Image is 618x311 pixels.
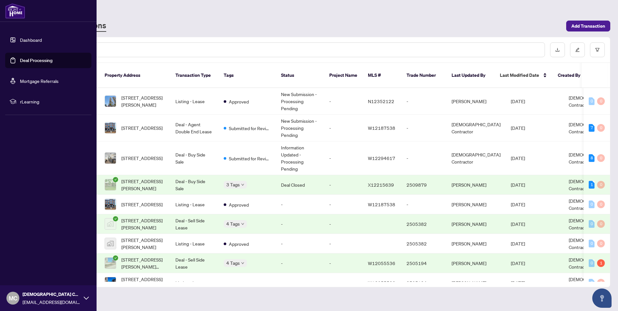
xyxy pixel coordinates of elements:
[226,220,240,227] span: 4 Tags
[105,179,116,190] img: thumbnail-img
[121,124,163,131] span: [STREET_ADDRESS]
[324,175,363,195] td: -
[105,218,116,229] img: thumbnail-img
[597,220,605,228] div: 0
[170,214,219,234] td: Deal - Sell Side Lease
[324,195,363,214] td: -
[597,124,605,132] div: 0
[511,201,525,207] span: [DATE]
[276,115,324,141] td: New Submission - Processing Pending
[446,214,506,234] td: [PERSON_NAME]
[571,21,605,31] span: Add Transaction
[170,195,219,214] td: Listing - Lease
[368,125,395,131] span: W12187538
[446,195,506,214] td: [PERSON_NAME]
[446,115,506,141] td: [DEMOGRAPHIC_DATA] Contractor
[105,96,116,107] img: thumbnail-img
[401,63,446,88] th: Trade Number
[589,279,595,287] div: 0
[589,154,595,162] div: 8
[589,124,595,132] div: 7
[569,178,618,191] span: [DEMOGRAPHIC_DATA] Contractor
[401,175,446,195] td: 2509879
[401,253,446,273] td: 2505194
[276,195,324,214] td: -
[589,181,595,189] div: 1
[105,258,116,269] img: thumbnail-img
[550,42,565,57] button: download
[511,221,525,227] span: [DATE]
[121,276,165,290] span: [STREET_ADDRESS][PERSON_NAME][PERSON_NAME]
[368,98,394,104] span: N12352122
[241,222,244,226] span: down
[229,201,249,208] span: Approved
[229,155,271,162] span: Submitted for Review
[113,177,118,182] span: check-circle
[446,88,506,115] td: [PERSON_NAME]
[105,199,116,210] img: thumbnail-img
[495,63,553,88] th: Last Modified Date
[170,115,219,141] td: Deal - Agent Double End Lease
[276,214,324,234] td: -
[589,240,595,247] div: 0
[276,273,324,293] td: -
[170,234,219,253] td: Listing - Lease
[324,253,363,273] td: -
[9,294,17,303] span: MC
[229,280,249,287] span: Approved
[446,175,506,195] td: [PERSON_NAME]
[511,98,525,104] span: [DATE]
[401,88,446,115] td: -
[555,48,560,52] span: download
[324,88,363,115] td: -
[276,175,324,195] td: Deal Closed
[23,298,80,306] span: [EMAIL_ADDRESS][DOMAIN_NAME]
[121,201,163,208] span: [STREET_ADDRESS]
[226,181,240,188] span: 3 Tags
[20,37,42,43] a: Dashboard
[20,98,87,105] span: rLearning
[570,42,585,57] button: edit
[575,48,580,52] span: edit
[446,63,495,88] th: Last Updated By
[569,237,618,250] span: [DEMOGRAPHIC_DATA] Contractor
[368,280,395,286] span: W12055536
[23,291,80,298] span: [DEMOGRAPHIC_DATA] Contractor
[595,48,600,52] span: filter
[121,217,165,231] span: [STREET_ADDRESS][PERSON_NAME]
[170,63,219,88] th: Transaction Type
[592,289,612,308] button: Open asap
[597,181,605,189] div: 0
[241,183,244,186] span: down
[511,125,525,131] span: [DATE]
[368,155,395,161] span: W12294617
[569,152,618,164] span: [DEMOGRAPHIC_DATA] Contractor
[569,198,618,211] span: [DEMOGRAPHIC_DATA] Contractor
[105,153,116,164] img: thumbnail-img
[170,273,219,293] td: Listing - Lease
[511,155,525,161] span: [DATE]
[229,98,249,105] span: Approved
[569,121,618,134] span: [DEMOGRAPHIC_DATA] Contractor
[401,195,446,214] td: -
[368,260,395,266] span: W12055536
[446,141,506,175] td: [DEMOGRAPHIC_DATA] Contractor
[590,42,605,57] button: filter
[324,63,363,88] th: Project Name
[324,214,363,234] td: -
[597,97,605,105] div: 0
[170,253,219,273] td: Deal - Sell Side Lease
[569,257,618,270] span: [DEMOGRAPHIC_DATA] Contractor
[401,115,446,141] td: -
[99,63,170,88] th: Property Address
[511,260,525,266] span: [DATE]
[276,141,324,175] td: Information Updated - Processing Pending
[170,175,219,195] td: Deal - Buy Side Sale
[589,220,595,228] div: 0
[511,280,525,286] span: [DATE]
[170,141,219,175] td: Deal - Buy Side Sale
[511,182,525,188] span: [DATE]
[446,273,506,293] td: [PERSON_NAME]
[276,88,324,115] td: New Submission - Processing Pending
[569,95,618,108] span: [DEMOGRAPHIC_DATA] Contractor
